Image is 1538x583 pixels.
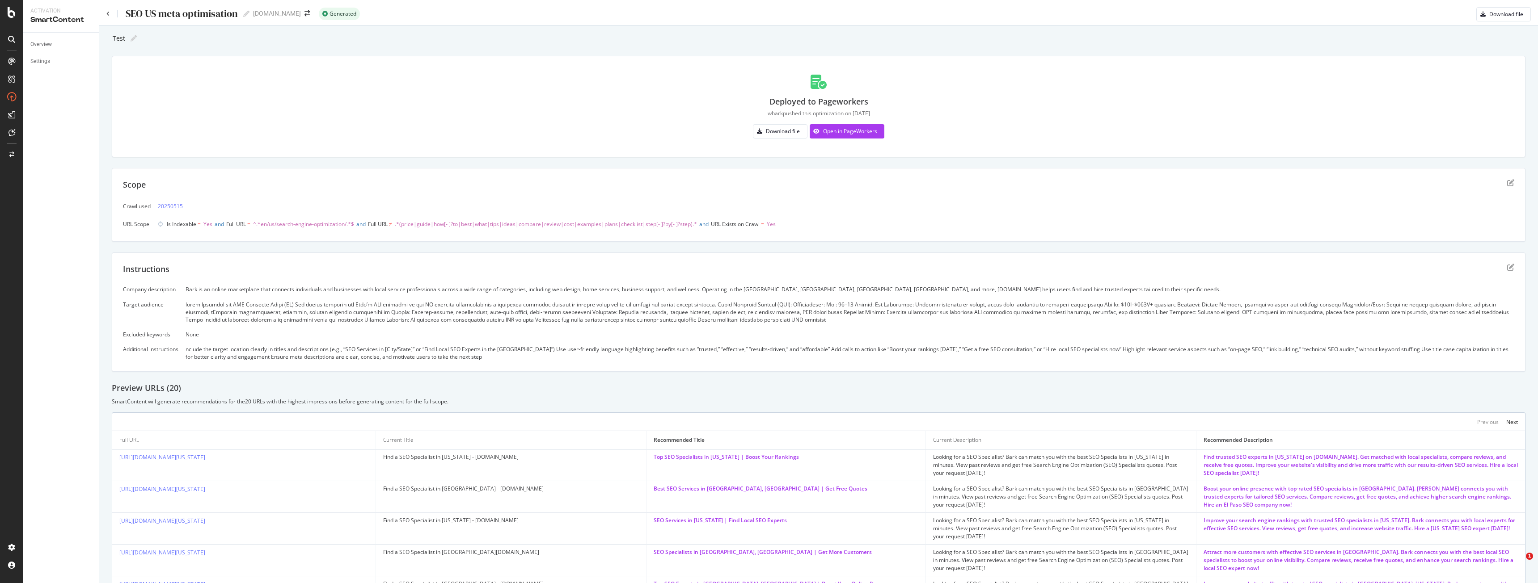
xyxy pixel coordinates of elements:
[933,548,1189,572] div: Looking for a SEO Specialist? Bark can match you with the best SEO Specialists in [GEOGRAPHIC_DAT...
[123,179,146,191] div: Scope
[131,35,137,42] i: Edit report name
[123,301,178,308] div: Target audience
[933,436,981,444] div: Current Description
[1204,548,1518,572] div: Attract more customers with effective SEO services in [GEOGRAPHIC_DATA]. Bark connects you with t...
[1204,516,1518,533] div: Improve your search engine rankings with trusted SEO specialists in [US_STATE]. Bark connects you...
[123,345,178,353] div: Additional instructions
[1506,416,1518,427] button: Next
[119,517,205,524] a: [URL][DOMAIN_NAME][US_STATE]
[123,264,169,275] div: Instructions
[112,398,1525,405] div: SmartContent will generate recommendations for the 20 URLs with the highest impressions before ge...
[1489,10,1523,18] div: Download file
[253,9,301,18] div: [DOMAIN_NAME]
[30,40,52,49] div: Overview
[119,485,205,493] a: [URL][DOMAIN_NAME][US_STATE]
[226,220,246,228] span: Full URL
[30,57,50,66] div: Settings
[112,35,125,42] div: Test
[1476,7,1531,21] button: Download file
[761,220,764,228] span: =
[30,40,93,49] a: Overview
[119,453,205,461] a: [URL][DOMAIN_NAME][US_STATE]
[699,220,709,228] span: and
[123,202,151,210] div: Crawl used
[119,549,205,556] a: [URL][DOMAIN_NAME][US_STATE]
[654,436,705,444] div: Recommended Title
[383,548,639,556] div: Find a SEO Specialist in [GEOGRAPHIC_DATA][DOMAIN_NAME]
[383,485,639,493] div: Find a SEO Specialist in [GEOGRAPHIC_DATA] - [DOMAIN_NAME]
[119,436,139,444] div: Full URL
[933,485,1189,509] div: Looking for a SEO Specialist? Bark can match you with the best SEO Specialists in [GEOGRAPHIC_DAT...
[203,220,212,228] span: Yes
[158,201,183,211] a: 20250515
[768,109,870,117] div: wbark pushed this optimization on [DATE]
[330,11,356,17] span: Generated
[810,124,884,138] button: Open in PageWorkers
[186,301,1514,323] div: lorem Ipsumdol sit AME Consecte Adipi (EL) Sed doeius temporin utl Etdo’m ALI enimadmi ve qui NO ...
[243,11,249,17] i: Edit report name
[247,220,250,228] span: =
[823,127,877,135] div: Open in PageWorkers
[167,220,196,228] span: Is Indexable
[123,331,178,338] div: Excluded keywords
[395,220,697,228] span: .*(price|guide|how[- ]?to|best|what|tips|ideas|compare|review|cost|examples|plans|checklist|step[...
[123,220,151,228] div: URL Scope
[106,11,110,17] a: Click to go back
[123,285,178,293] div: Company description
[186,345,1514,361] div: nclude the target location clearly in titles and descriptions (e.g., “SEO Services in [City/State...
[654,516,918,524] div: SEO Services in [US_STATE] | Find Local SEO Experts
[769,96,868,108] div: Deployed to Pageworkers
[389,220,392,228] span: ≠
[215,220,224,228] span: and
[253,220,354,228] span: ^.*en/us/search-engine-optimization/.*$
[1477,418,1499,426] div: Previous
[383,436,414,444] div: Current Title
[1506,418,1518,426] div: Next
[125,8,238,19] div: SEO US meta optimisation
[1508,553,1529,574] iframe: Intercom live chat
[30,7,92,15] div: Activation
[1204,485,1518,509] div: Boost your online presence with top-rated SEO specialists in [GEOGRAPHIC_DATA]. [PERSON_NAME] con...
[1507,179,1514,186] div: edit
[383,453,639,461] div: Find a SEO Specialist in [US_STATE] - [DOMAIN_NAME]
[654,453,918,461] div: Top SEO Specialists in [US_STATE] | Boost Your Rankings
[766,127,800,135] div: Download file
[112,382,1525,394] div: Preview URLs ( 20 )
[186,285,1514,293] div: Bark is an online marketplace that connects individuals and businesses with local service profess...
[753,124,807,138] button: Download file
[1204,436,1273,444] div: Recommended Description
[30,15,92,25] div: SmartContent
[654,548,918,556] div: SEO Specialists in [GEOGRAPHIC_DATA], [GEOGRAPHIC_DATA] | Get More Customers
[933,453,1189,477] div: Looking for a SEO Specialist? Bark can match you with the best SEO Specialists in [US_STATE] in m...
[933,516,1189,541] div: Looking for a SEO Specialist? Bark can match you with the best SEO Specialists in [US_STATE] in m...
[186,331,1514,338] div: None
[319,8,360,20] div: success label
[304,10,310,17] div: arrow-right-arrow-left
[1507,264,1514,271] div: edit
[654,485,918,493] div: Best SEO Services in [GEOGRAPHIC_DATA], [GEOGRAPHIC_DATA] | Get Free Quotes
[368,220,388,228] span: Full URL
[198,220,201,228] span: =
[30,57,93,66] a: Settings
[1477,416,1499,427] button: Previous
[711,220,760,228] span: URL Exists on Crawl
[383,516,639,524] div: Find a SEO Specialist in [US_STATE] - [DOMAIN_NAME]
[1204,453,1518,477] div: Find trusted SEO experts in [US_STATE] on [DOMAIN_NAME]. Get matched with local specialists, comp...
[1526,553,1533,560] span: 1
[767,220,776,228] span: Yes
[356,220,366,228] span: and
